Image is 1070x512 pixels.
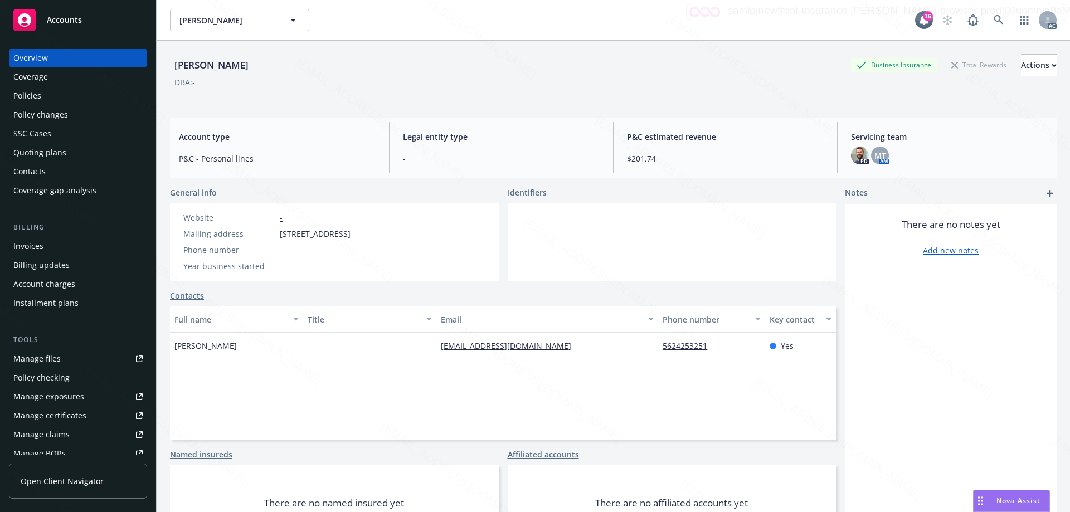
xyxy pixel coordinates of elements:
[946,58,1012,72] div: Total Rewards
[436,306,658,333] button: Email
[179,153,376,164] span: P&C - Personal lines
[962,9,984,31] a: Report a Bug
[923,245,979,256] a: Add new notes
[508,448,579,460] a: Affiliated accounts
[9,369,147,387] a: Policy checking
[174,314,286,325] div: Full name
[170,290,204,301] a: Contacts
[923,11,933,21] div: 16
[9,350,147,368] a: Manage files
[627,131,824,143] span: P&C estimated revenue
[403,153,600,164] span: -
[13,87,41,105] div: Policies
[13,125,51,143] div: SSC Cases
[973,490,1050,512] button: Nova Assist
[170,187,217,198] span: General info
[308,340,310,352] span: -
[9,334,147,345] div: Tools
[179,14,276,26] span: [PERSON_NAME]
[9,125,147,143] a: SSC Cases
[851,147,869,164] img: photo
[658,306,765,333] button: Phone number
[183,244,275,256] div: Phone number
[183,228,275,240] div: Mailing address
[1043,187,1057,200] a: add
[627,153,824,164] span: $201.74
[13,294,79,312] div: Installment plans
[781,340,794,352] span: Yes
[508,187,547,198] span: Identifiers
[13,388,84,406] div: Manage exposures
[9,275,147,293] a: Account charges
[9,388,147,406] a: Manage exposures
[902,218,1000,231] span: There are no notes yet
[9,426,147,443] a: Manage claims
[9,144,147,162] a: Quoting plans
[264,496,404,510] span: There are no named insured yet
[303,306,436,333] button: Title
[174,76,195,88] div: DBA: -
[9,87,147,105] a: Policies
[9,106,147,124] a: Policy changes
[9,182,147,199] a: Coverage gap analysis
[595,496,748,510] span: There are no affiliated accounts yet
[9,4,147,36] a: Accounts
[9,445,147,462] a: Manage BORs
[280,260,283,272] span: -
[9,163,147,181] a: Contacts
[1021,55,1057,76] div: Actions
[874,150,886,162] span: MT
[280,212,283,223] a: -
[9,294,147,312] a: Installment plans
[170,58,253,72] div: [PERSON_NAME]
[13,182,96,199] div: Coverage gap analysis
[280,228,351,240] span: [STREET_ADDRESS]
[13,275,75,293] div: Account charges
[851,58,937,72] div: Business Insurance
[9,256,147,274] a: Billing updates
[9,222,147,233] div: Billing
[13,350,61,368] div: Manage files
[9,49,147,67] a: Overview
[13,445,66,462] div: Manage BORs
[441,340,580,351] a: [EMAIL_ADDRESS][DOMAIN_NAME]
[183,212,275,223] div: Website
[663,314,748,325] div: Phone number
[280,244,283,256] span: -
[13,49,48,67] div: Overview
[1021,54,1057,76] button: Actions
[441,314,641,325] div: Email
[13,407,86,425] div: Manage certificates
[13,144,66,162] div: Quoting plans
[1013,9,1035,31] a: Switch app
[845,187,868,200] span: Notes
[770,314,819,325] div: Key contact
[170,448,232,460] a: Named insureds
[9,68,147,86] a: Coverage
[13,237,43,255] div: Invoices
[851,131,1048,143] span: Servicing team
[9,237,147,255] a: Invoices
[47,16,82,25] span: Accounts
[765,306,836,333] button: Key contact
[13,163,46,181] div: Contacts
[13,68,48,86] div: Coverage
[988,9,1010,31] a: Search
[996,496,1040,505] span: Nova Assist
[170,306,303,333] button: Full name
[21,475,104,487] span: Open Client Navigator
[936,9,959,31] a: Start snowing
[403,131,600,143] span: Legal entity type
[308,314,420,325] div: Title
[974,490,988,511] div: Drag to move
[13,369,70,387] div: Policy checking
[170,9,309,31] button: [PERSON_NAME]
[13,106,68,124] div: Policy changes
[13,426,70,443] div: Manage claims
[183,260,275,272] div: Year business started
[663,340,716,351] a: 5624253251
[9,407,147,425] a: Manage certificates
[13,256,70,274] div: Billing updates
[174,340,237,352] span: [PERSON_NAME]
